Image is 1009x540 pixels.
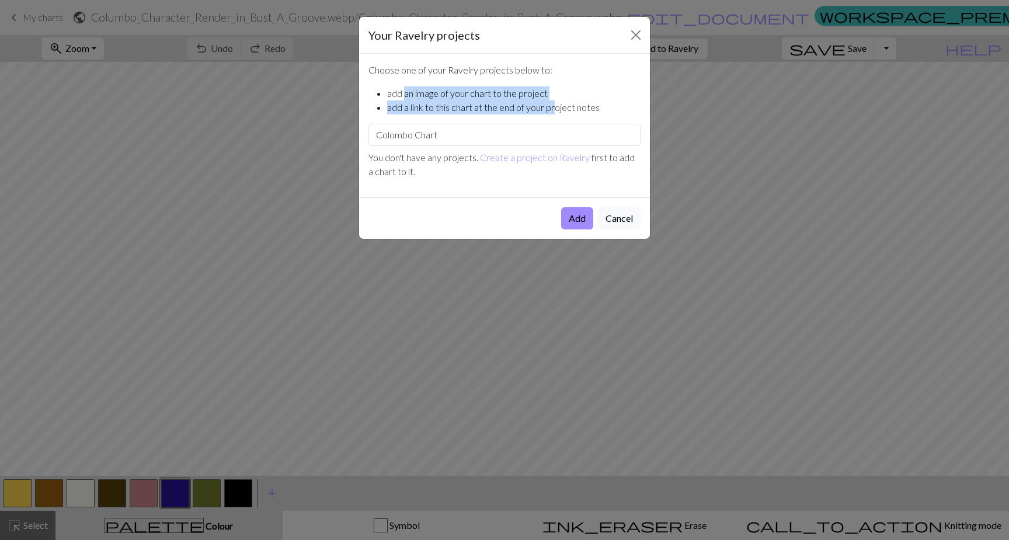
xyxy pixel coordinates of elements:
a: Create a project on Ravelry [480,152,590,163]
p: Choose one of your Ravelry projects below to: [368,63,641,77]
li: add a link to this chart at the end of your project notes [387,100,641,114]
button: Add [561,207,593,229]
input: Search projects by name... [368,124,641,146]
li: add an image of your chart to the project [387,86,641,100]
h5: Your Ravelry projects [368,26,480,44]
button: Cancel [598,207,641,229]
p: You don't have any projects. first to add a chart to it. [368,151,641,179]
button: Close [627,26,645,44]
